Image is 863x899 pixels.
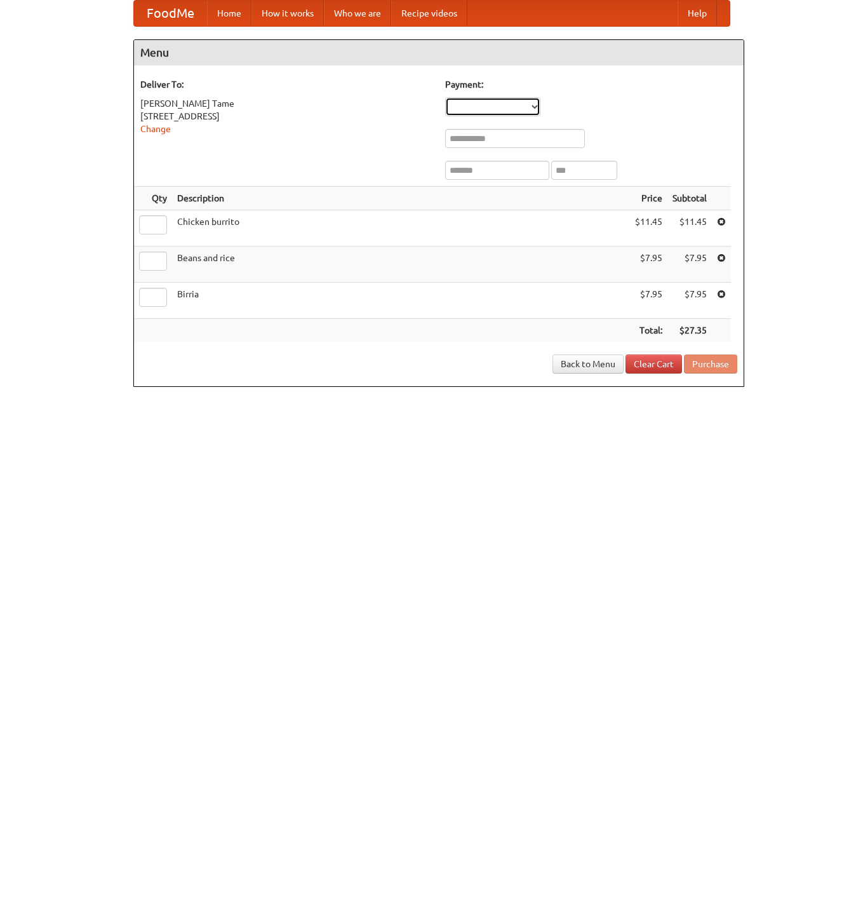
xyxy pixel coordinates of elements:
td: $7.95 [667,247,712,283]
div: [STREET_ADDRESS] [140,110,432,123]
h5: Deliver To: [140,78,432,91]
a: Recipe videos [391,1,467,26]
h5: Payment: [445,78,737,91]
div: [PERSON_NAME] Tame [140,97,432,110]
td: Birria [172,283,630,319]
a: Back to Menu [552,355,624,374]
a: How it works [251,1,324,26]
td: Chicken burrito [172,210,630,247]
th: Subtotal [667,187,712,210]
th: Qty [134,187,172,210]
a: Home [207,1,251,26]
td: $11.45 [667,210,712,247]
td: $11.45 [630,210,667,247]
th: $27.35 [667,319,712,342]
td: Beans and rice [172,247,630,283]
a: Help [678,1,717,26]
th: Total: [630,319,667,342]
a: Who we are [324,1,391,26]
a: FoodMe [134,1,207,26]
th: Price [630,187,667,210]
h4: Menu [134,40,744,65]
th: Description [172,187,630,210]
td: $7.95 [630,283,667,319]
a: Change [140,124,171,134]
button: Purchase [684,355,737,374]
a: Clear Cart [626,355,682,374]
td: $7.95 [667,283,712,319]
td: $7.95 [630,247,667,283]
